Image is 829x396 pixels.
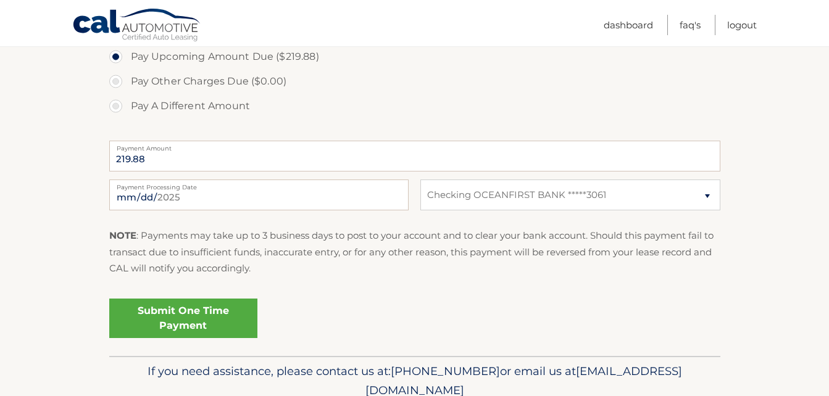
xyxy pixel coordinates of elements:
[109,299,257,338] a: Submit One Time Payment
[680,15,701,35] a: FAQ's
[727,15,757,35] a: Logout
[109,69,720,94] label: Pay Other Charges Due ($0.00)
[604,15,653,35] a: Dashboard
[109,228,720,276] p: : Payments may take up to 3 business days to post to your account and to clear your bank account....
[109,141,720,171] input: Payment Amount
[109,44,720,69] label: Pay Upcoming Amount Due ($219.88)
[72,8,202,44] a: Cal Automotive
[109,141,720,151] label: Payment Amount
[109,179,409,189] label: Payment Processing Date
[109,94,720,118] label: Pay A Different Amount
[109,229,136,241] strong: NOTE
[109,179,409,210] input: Payment Date
[391,364,500,378] span: [PHONE_NUMBER]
